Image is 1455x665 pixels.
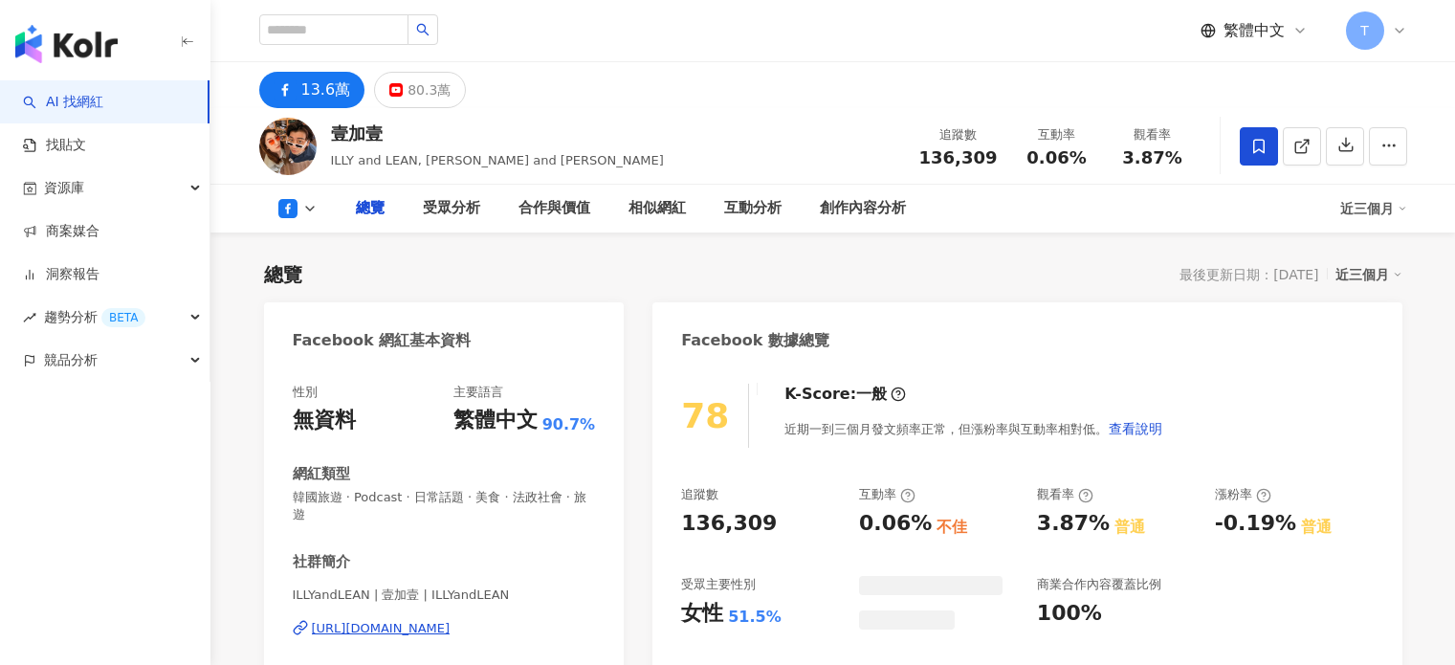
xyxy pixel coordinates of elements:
div: 普通 [1301,517,1332,538]
span: 查看說明 [1109,421,1162,436]
span: 韓國旅遊 · Podcast · 日常話題 · 美食 · 法政社會 · 旅遊 [293,489,596,523]
div: 78 [681,396,729,435]
div: 相似網紅 [628,197,686,220]
div: 一般 [856,384,887,405]
div: 總覽 [356,197,385,220]
div: 0.06% [859,509,932,539]
div: Facebook 網紅基本資料 [293,330,472,351]
div: 普通 [1114,517,1145,538]
a: searchAI 找網紅 [23,93,103,112]
div: Facebook 數據總覽 [681,330,829,351]
div: [URL][DOMAIN_NAME] [312,620,451,637]
div: 繁體中文 [453,406,538,435]
div: 主要語言 [453,384,503,401]
div: 80.3萬 [408,77,451,103]
div: 136,309 [681,509,777,539]
div: 3.87% [1037,509,1110,539]
span: 0.06% [1026,148,1086,167]
div: 近期一到三個月發文頻率正常，但漲粉率與互動率相對低。 [784,410,1163,448]
div: 商業合作內容覆蓋比例 [1037,576,1161,593]
div: 互動率 [859,486,915,503]
div: 總覽 [264,261,302,288]
div: 13.6萬 [301,77,351,103]
div: 受眾主要性別 [681,576,756,593]
div: 壹加壹 [331,122,664,145]
button: 80.3萬 [374,72,466,108]
div: 最後更新日期：[DATE] [1179,267,1318,282]
span: 3.87% [1122,148,1181,167]
button: 13.6萬 [259,72,365,108]
div: 追蹤數 [681,486,718,503]
span: ILLYandLEAN | 壹加壹 | ILLYandLEAN [293,587,596,604]
a: 商案媒合 [23,222,99,241]
div: 合作與價值 [518,197,590,220]
div: 近三個月 [1340,193,1407,224]
img: logo [15,25,118,63]
div: 近三個月 [1335,262,1402,287]
div: 女性 [681,599,723,629]
div: 觀看率 [1116,125,1189,144]
div: 網紅類型 [293,464,350,484]
div: K-Score : [784,384,906,405]
span: 趨勢分析 [44,296,145,339]
div: BETA [101,308,145,327]
div: 不佳 [937,517,967,538]
div: 性別 [293,384,318,401]
div: 互動率 [1021,125,1093,144]
span: search [416,23,430,36]
div: 互動分析 [724,197,782,220]
div: -0.19% [1215,509,1296,539]
span: 90.7% [542,414,596,435]
div: 51.5% [728,607,782,628]
a: [URL][DOMAIN_NAME] [293,620,596,637]
div: 受眾分析 [423,197,480,220]
a: 找貼文 [23,136,86,155]
div: 觀看率 [1037,486,1093,503]
div: 無資料 [293,406,356,435]
span: 136,309 [919,147,998,167]
button: 查看說明 [1108,410,1163,448]
img: KOL Avatar [259,118,317,175]
span: rise [23,311,36,324]
div: 創作內容分析 [820,197,906,220]
div: 社群簡介 [293,552,350,572]
a: 洞察報告 [23,265,99,284]
span: 資源庫 [44,166,84,210]
div: 追蹤數 [919,125,998,144]
span: ILLY and LEAN, [PERSON_NAME] and [PERSON_NAME] [331,153,664,167]
div: 100% [1037,599,1102,629]
span: 繁體中文 [1224,20,1285,41]
span: T [1360,20,1369,41]
div: 漲粉率 [1215,486,1271,503]
span: 競品分析 [44,339,98,382]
